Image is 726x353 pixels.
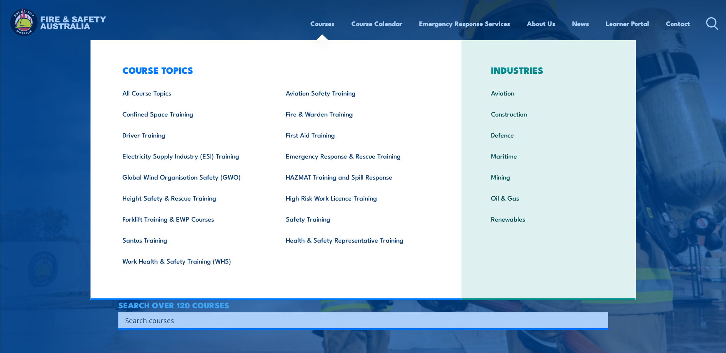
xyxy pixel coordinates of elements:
a: About Us [527,13,555,34]
a: Health & Safety Representative Training [274,229,437,250]
a: Contact [666,13,690,34]
a: Aviation [479,82,618,103]
input: Search input [125,314,591,326]
a: Course Calendar [351,13,402,34]
a: Maritime [479,145,618,166]
a: Confined Space Training [111,103,274,124]
a: Defence [479,124,618,145]
a: Electricity Supply Industry (ESI) Training [111,145,274,166]
a: Oil & Gas [479,187,618,208]
a: Work Health & Safety Training (WHS) [111,250,274,271]
a: Renewables [479,208,618,229]
a: Mining [479,166,618,187]
a: Forklift Training & EWP Courses [111,208,274,229]
a: News [572,13,589,34]
a: Global Wind Organisation Safety (GWO) [111,166,274,187]
button: Search magnifier button [595,315,605,325]
a: All Course Topics [111,82,274,103]
a: Construction [479,103,618,124]
a: Learner Portal [606,13,649,34]
a: First Aid Training [274,124,437,145]
a: Courses [310,13,334,34]
a: Driver Training [111,124,274,145]
a: Fire & Warden Training [274,103,437,124]
a: HAZMAT Training and Spill Response [274,166,437,187]
a: Santos Training [111,229,274,250]
a: Emergency Response & Rescue Training [274,145,437,166]
h3: COURSE TOPICS [111,65,437,75]
a: Height Safety & Rescue Training [111,187,274,208]
a: Safety Training [274,208,437,229]
form: Search form [127,315,593,325]
a: High Risk Work Licence Training [274,187,437,208]
h4: SEARCH OVER 120 COURSES [118,301,608,309]
a: Emergency Response Services [419,13,510,34]
a: Aviation Safety Training [274,82,437,103]
h3: INDUSTRIES [479,65,618,75]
